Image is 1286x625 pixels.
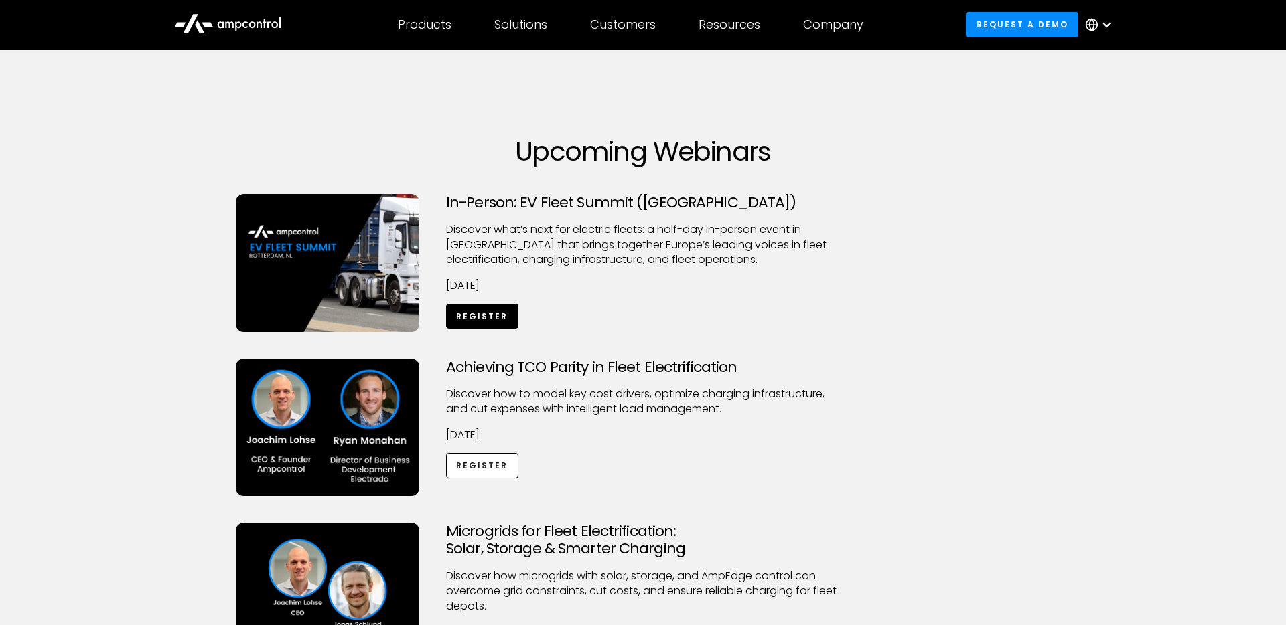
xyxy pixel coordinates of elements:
[446,222,840,267] p: ​Discover what’s next for electric fleets: a half-day in-person event in [GEOGRAPHIC_DATA] that b...
[398,17,451,32] div: Products
[590,17,656,32] div: Customers
[494,17,547,32] div: Solutions
[446,453,518,478] a: Register
[699,17,760,32] div: Resources
[446,523,840,558] h3: Microgrids for Fleet Electrification: Solar, Storage & Smarter Charging
[966,12,1078,37] a: Request a demo
[236,135,1050,167] h1: Upcoming Webinars
[446,304,518,329] a: Register
[446,569,840,614] p: Discover how microgrids with solar, storage, and AmpEdge control can overcome grid constraints, c...
[446,387,840,417] p: Discover how to model key cost drivers, optimize charging infrastructure, and cut expenses with i...
[446,278,840,293] p: [DATE]
[803,17,863,32] div: Company
[446,359,840,376] h3: Achieving TCO Parity in Fleet Electrification
[446,428,840,442] p: [DATE]
[446,194,840,211] h3: In-Person: EV Fleet Summit ([GEOGRAPHIC_DATA])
